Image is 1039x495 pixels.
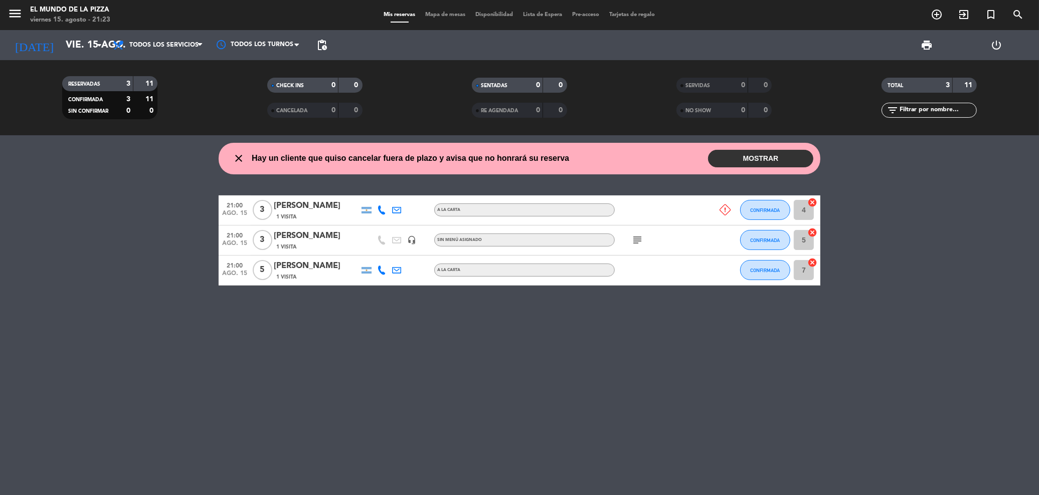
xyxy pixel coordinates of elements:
[751,268,780,273] span: CONFIRMADA
[145,96,155,103] strong: 11
[631,234,643,246] i: subject
[807,227,817,237] i: cancel
[8,6,23,25] button: menu
[253,200,272,220] span: 3
[962,30,1032,60] div: LOG OUT
[807,258,817,268] i: cancel
[559,107,565,114] strong: 0
[253,230,272,250] span: 3
[93,39,105,51] i: arrow_drop_down
[964,82,974,89] strong: 11
[568,12,605,18] span: Pre-acceso
[990,39,1002,51] i: power_settings_new
[888,83,903,88] span: TOTAL
[946,82,950,89] strong: 3
[931,9,943,21] i: add_circle_outline
[222,240,247,252] span: ago. 15
[354,82,360,89] strong: 0
[685,83,710,88] span: SERVIDAS
[379,12,421,18] span: Mis reservas
[276,243,296,251] span: 1 Visita
[252,152,569,165] span: Hay un cliente que quiso cancelar fuera de plazo y avisa que no honrará su reserva
[274,229,359,242] div: [PERSON_NAME]
[145,80,155,87] strong: 11
[740,260,790,280] button: CONFIRMADA
[437,238,482,242] span: Sin menú asignado
[354,107,360,114] strong: 0
[421,12,471,18] span: Mapa de mesas
[407,235,416,244] i: headset_mic
[129,42,199,49] span: Todos los servicios
[741,82,745,89] strong: 0
[126,107,130,114] strong: 0
[985,9,997,21] i: turned_in_not
[222,270,247,282] span: ago. 15
[276,273,296,281] span: 1 Visita
[437,268,460,272] span: A LA CARTA
[887,104,899,116] i: filter_list
[222,229,247,240] span: 21:00
[899,105,976,116] input: Filtrar por nombre...
[751,207,780,213] span: CONFIRMADA
[536,82,540,89] strong: 0
[751,237,780,243] span: CONFIRMADA
[331,107,335,114] strong: 0
[30,15,110,25] div: viernes 15. agosto - 21:23
[222,210,247,221] span: ago. 15
[126,80,130,87] strong: 3
[276,108,307,113] span: CANCELADA
[685,108,711,113] span: NO SHOW
[437,208,460,212] span: A LA CARTA
[958,9,970,21] i: exit_to_app
[8,6,23,21] i: menu
[222,259,247,271] span: 21:00
[481,108,518,113] span: RE AGENDADA
[740,230,790,250] button: CONFIRMADA
[316,39,328,51] span: pending_actions
[233,152,245,164] i: close
[921,39,933,51] span: print
[740,200,790,220] button: CONFIRMADA
[536,107,540,114] strong: 0
[807,197,817,207] i: cancel
[274,260,359,273] div: [PERSON_NAME]
[149,107,155,114] strong: 0
[481,83,507,88] span: SENTADAS
[764,107,770,114] strong: 0
[1012,9,1024,21] i: search
[8,34,61,56] i: [DATE]
[276,83,304,88] span: CHECK INS
[518,12,568,18] span: Lista de Espera
[741,107,745,114] strong: 0
[276,213,296,221] span: 1 Visita
[471,12,518,18] span: Disponibilidad
[222,199,247,210] span: 21:00
[68,82,100,87] span: RESERVADAS
[559,82,565,89] strong: 0
[253,260,272,280] span: 5
[30,5,110,15] div: El Mundo de la Pizza
[68,97,103,102] span: CONFIRMADA
[708,150,813,167] button: MOSTRAR
[126,96,130,103] strong: 3
[274,199,359,212] div: [PERSON_NAME]
[605,12,660,18] span: Tarjetas de regalo
[331,82,335,89] strong: 0
[764,82,770,89] strong: 0
[68,109,108,114] span: SIN CONFIRMAR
